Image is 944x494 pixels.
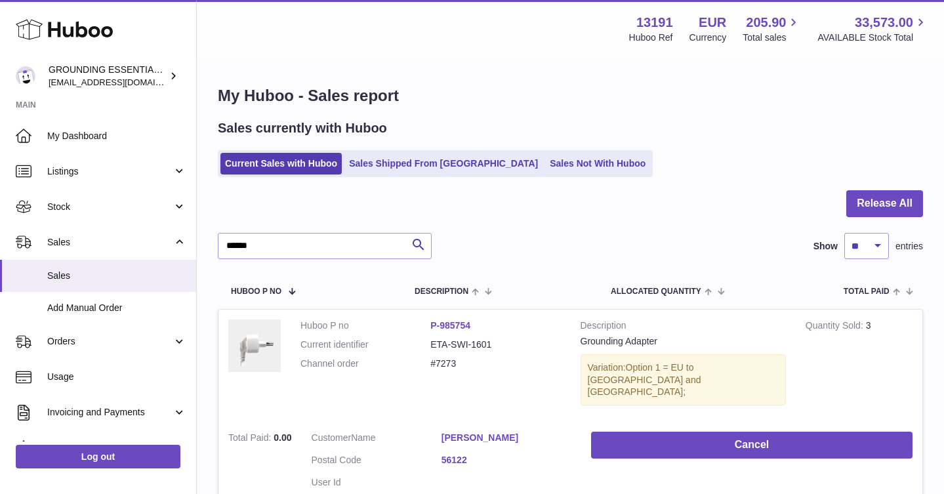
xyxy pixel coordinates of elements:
[699,14,726,31] strong: EUR
[844,287,890,296] span: Total paid
[274,432,291,443] span: 0.00
[49,64,167,89] div: GROUNDING ESSENTIALS INTERNATIONAL SLU
[47,201,173,213] span: Stock
[228,432,274,446] strong: Total Paid
[220,153,342,175] a: Current Sales with Huboo
[581,354,786,406] div: Variation:
[796,310,922,422] td: 3
[636,14,673,31] strong: 13191
[228,319,281,372] img: 2_aed135bd-6c55-4d21-905c-c7ea06f9ec1e.jpg
[846,190,923,217] button: Release All
[47,130,186,142] span: My Dashboard
[611,287,701,296] span: ALLOCATED Quantity
[312,432,352,443] span: Customer
[300,319,430,332] dt: Huboo P no
[441,432,571,444] a: [PERSON_NAME]
[430,339,560,351] dd: ETA-SWI-1601
[300,339,430,351] dt: Current identifier
[16,445,180,468] a: Log out
[415,287,468,296] span: Description
[47,335,173,348] span: Orders
[47,406,173,419] span: Invoicing and Payments
[312,432,441,447] dt: Name
[743,31,801,44] span: Total sales
[231,287,281,296] span: Huboo P no
[430,358,560,370] dd: #7273
[218,85,923,106] h1: My Huboo - Sales report
[581,319,786,335] strong: Description
[344,153,543,175] a: Sales Shipped From [GEOGRAPHIC_DATA]
[47,270,186,282] span: Sales
[545,153,650,175] a: Sales Not With Huboo
[743,14,801,44] a: 205.90 Total sales
[312,454,441,470] dt: Postal Code
[49,77,193,87] span: [EMAIL_ADDRESS][DOMAIN_NAME]
[689,31,727,44] div: Currency
[895,240,923,253] span: entries
[312,476,441,489] dt: User Id
[817,14,928,44] a: 33,573.00 AVAILABLE Stock Total
[441,454,571,466] a: 56122
[629,31,673,44] div: Huboo Ref
[746,14,786,31] span: 205.90
[16,66,35,86] img: espenwkopperud@gmail.com
[47,236,173,249] span: Sales
[430,320,470,331] a: P-985754
[591,432,913,459] button: Cancel
[855,14,913,31] span: 33,573.00
[581,335,786,348] div: Grounding Adapter
[300,358,430,370] dt: Channel order
[47,302,186,314] span: Add Manual Order
[218,119,387,137] h2: Sales currently with Huboo
[588,362,701,398] span: Option 1 = EU to [GEOGRAPHIC_DATA] and [GEOGRAPHIC_DATA];
[813,240,838,253] label: Show
[47,165,173,178] span: Listings
[47,371,186,383] span: Usage
[806,320,866,334] strong: Quantity Sold
[817,31,928,44] span: AVAILABLE Stock Total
